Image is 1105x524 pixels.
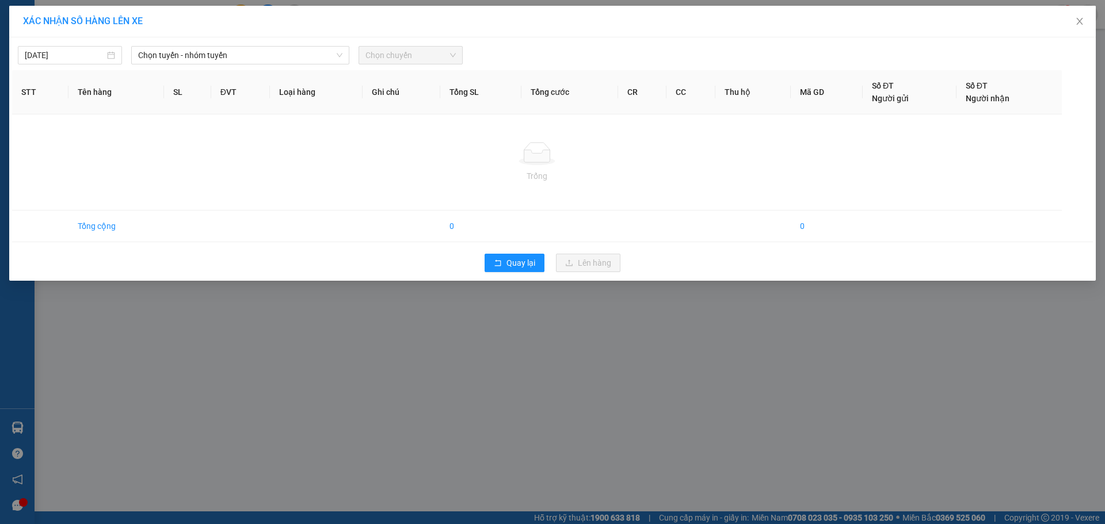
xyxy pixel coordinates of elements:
[440,70,521,114] th: Tổng SL
[68,70,164,114] th: Tên hàng
[494,259,502,268] span: rollback
[23,16,143,26] span: XÁC NHẬN SỐ HÀNG LÊN XE
[966,94,1009,103] span: Người nhận
[21,170,1053,182] div: Trống
[485,254,544,272] button: rollbackQuay lại
[715,70,790,114] th: Thu hộ
[872,81,894,90] span: Số ĐT
[618,70,667,114] th: CR
[521,70,618,114] th: Tổng cước
[164,70,211,114] th: SL
[336,52,343,59] span: down
[872,94,909,103] span: Người gửi
[666,70,715,114] th: CC
[365,47,456,64] span: Chọn chuyến
[440,211,521,242] td: 0
[270,70,363,114] th: Loại hàng
[211,70,270,114] th: ĐVT
[791,211,863,242] td: 0
[25,49,105,62] input: 15/10/2025
[1075,17,1084,26] span: close
[966,81,988,90] span: Số ĐT
[556,254,620,272] button: uploadLên hàng
[1064,6,1096,38] button: Close
[506,257,535,269] span: Quay lại
[363,70,441,114] th: Ghi chú
[138,47,342,64] span: Chọn tuyến - nhóm tuyến
[12,70,68,114] th: STT
[791,70,863,114] th: Mã GD
[68,211,164,242] td: Tổng cộng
